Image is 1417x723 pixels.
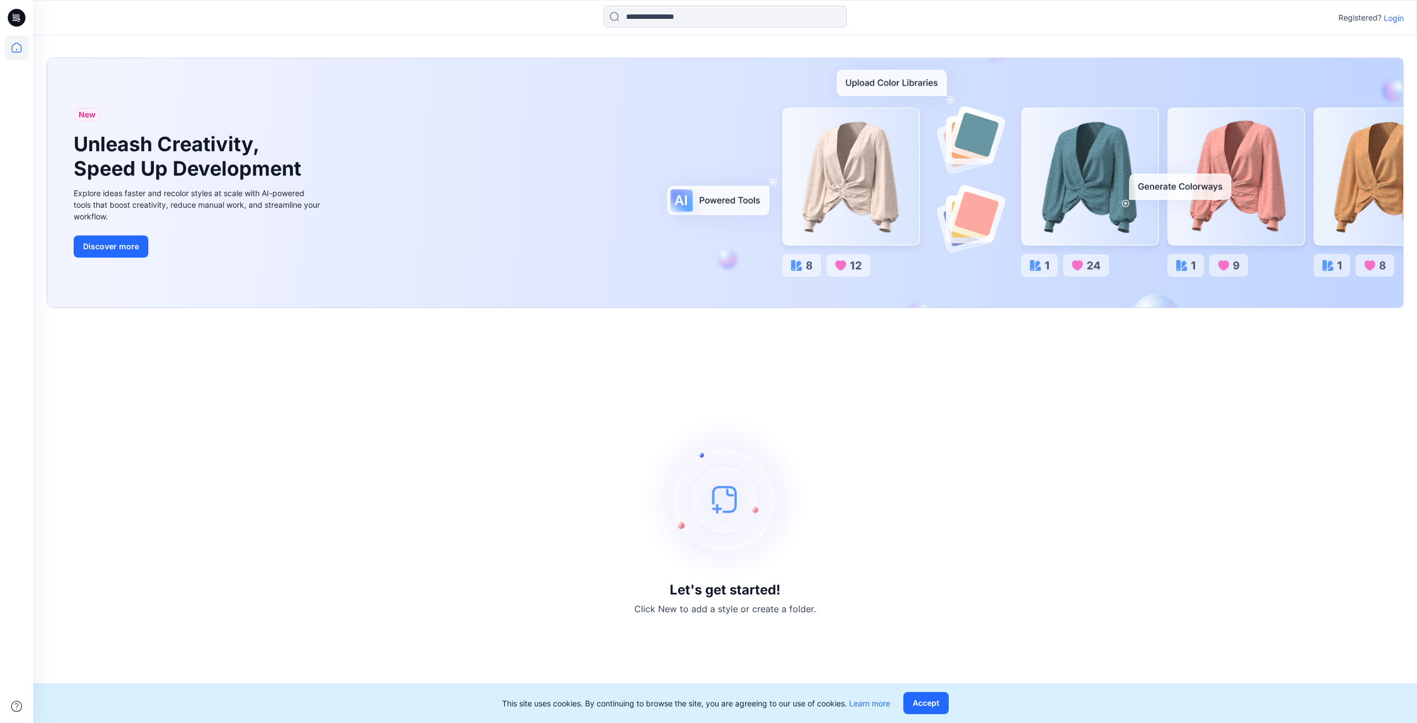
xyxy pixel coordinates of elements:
[670,582,780,598] h3: Let's get started!
[642,416,808,582] img: empty-state-image.svg
[849,699,890,708] a: Learn more
[74,132,306,180] h1: Unleash Creativity, Speed Up Development
[74,235,148,258] button: Discover more
[634,602,816,616] p: Click New to add a style or create a folder.
[79,108,96,121] span: New
[502,698,890,709] p: This site uses cookies. By continuing to browse the site, you are agreeing to our use of cookies.
[903,692,949,714] button: Accept
[1338,11,1382,24] p: Registered?
[1384,12,1404,24] p: Login
[74,187,323,222] div: Explore ideas faster and recolor styles at scale with AI-powered tools that boost creativity, red...
[74,235,323,258] a: Discover more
